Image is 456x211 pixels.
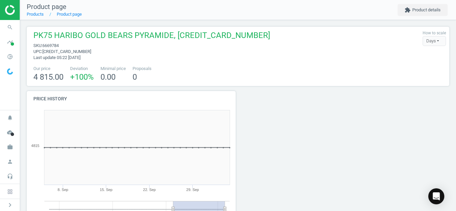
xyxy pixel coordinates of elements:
i: headset_mic [4,170,16,183]
i: work [4,141,16,153]
span: Our price [33,66,63,72]
img: wGWNvw8QSZomAAAAABJRU5ErkJggg== [7,68,13,75]
span: Proposals [133,66,152,72]
span: 4 815.00 [33,72,63,82]
span: PK75 HARIBO GOLD BEARS PYRAMIDE, [CREDIT_CARD_NUMBER] [33,30,270,43]
span: Deviation [70,66,94,72]
span: +100 % [70,72,94,82]
text: 4815 [31,144,39,148]
img: ajHJNr6hYgQAAAAASUVORK5CYII= [5,5,52,15]
button: extensionProduct details [398,4,448,16]
i: search [4,21,16,34]
tspan: 15. Sep [100,188,112,192]
i: pie_chart_outlined [4,50,16,63]
span: 0 [133,72,137,82]
i: chevron_right [6,201,14,209]
span: Last update 05:22 [DATE] [33,55,80,60]
div: Open Intercom Messenger [428,188,444,204]
label: How to scale [423,30,446,36]
h4: Price history [27,91,236,107]
i: extension [405,7,411,13]
i: notifications [4,111,16,124]
a: Product page [57,12,82,17]
i: person [4,155,16,168]
tspan: 8. Sep [58,188,68,192]
i: timeline [4,36,16,48]
span: [CREDIT_CARD_NUMBER] [42,49,91,54]
span: sku : [33,43,42,48]
span: upc : [33,49,42,54]
span: 6669784 [42,43,59,48]
button: chevron_right [2,201,18,209]
span: 0.00 [100,72,116,82]
tspan: 22. Sep [143,188,156,192]
span: Product page [27,3,66,11]
tspan: 29. Sep [186,188,199,192]
span: Minimal price [100,66,126,72]
i: cloud_done [4,126,16,139]
div: Days [423,36,446,46]
a: Products [27,12,44,17]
